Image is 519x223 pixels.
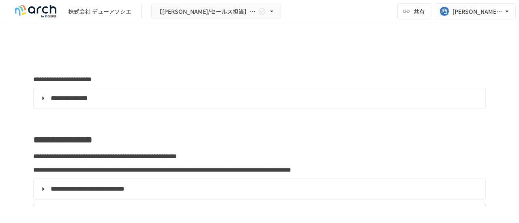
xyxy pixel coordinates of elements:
[453,6,503,17] div: [PERSON_NAME][EMAIL_ADDRESS][DOMAIN_NAME]
[151,4,281,19] button: 【[PERSON_NAME]/セールス担当】株式会社 デューアソシエ様_初期設定サポート
[435,3,516,19] button: [PERSON_NAME][EMAIL_ADDRESS][DOMAIN_NAME]
[414,7,425,16] span: 共有
[10,5,62,18] img: logo-default@2x-9cf2c760.svg
[157,6,256,17] span: 【[PERSON_NAME]/セールス担当】株式会社 デューアソシエ様_初期設定サポート
[68,7,131,16] div: 株式会社 デューアソシエ
[397,3,431,19] button: 共有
